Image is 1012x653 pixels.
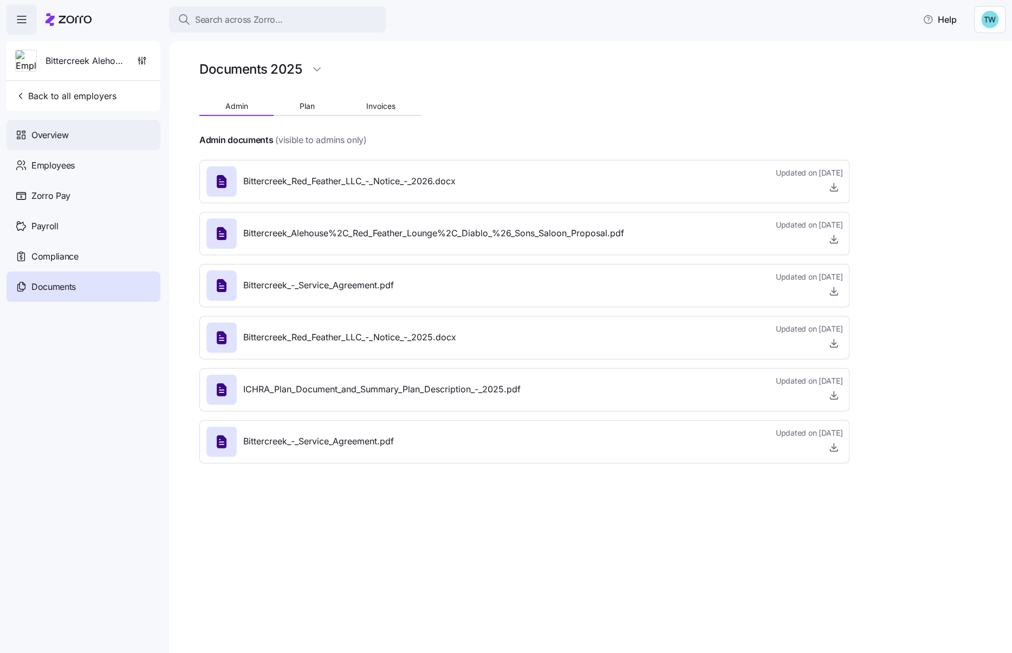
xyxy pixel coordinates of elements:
[31,250,79,263] span: Compliance
[11,85,121,107] button: Back to all employers
[7,120,160,150] a: Overview
[31,219,59,233] span: Payroll
[243,435,394,448] span: Bittercreek_-_Service_Agreement.pdf
[7,241,160,271] a: Compliance
[31,280,76,294] span: Documents
[169,7,386,33] button: Search across Zorro...
[46,54,124,68] span: Bittercreek Alehouse, Red Feather Lounge, Diablo & Sons Saloon
[7,211,160,241] a: Payroll
[199,134,273,146] h4: Admin documents
[776,219,842,230] span: Updated on [DATE]
[243,279,394,292] span: Bittercreek_-_Service_Agreement.pdf
[776,167,842,178] span: Updated on [DATE]
[31,159,75,172] span: Employees
[31,189,70,203] span: Zorro Pay
[199,61,302,77] h1: Documents 2025
[923,13,957,26] span: Help
[776,324,842,334] span: Updated on [DATE]
[7,150,160,180] a: Employees
[225,102,248,110] span: Admin
[243,174,456,188] span: Bittercreek_Red_Feather_LLC_-_Notice_-_2026.docx
[243,227,624,240] span: Bittercreek_Alehouse%2C_Red_Feather_Lounge%2C_Diablo_%26_Sons_Saloon_Proposal.pdf
[31,128,68,142] span: Overview
[776,376,842,386] span: Updated on [DATE]
[981,11,998,28] img: 32937354431b6fac41268ea6adc9222f
[243,331,456,344] span: Bittercreek_Red_Feather_LLC_-_Notice_-_2025.docx
[195,13,283,27] span: Search across Zorro...
[776,428,842,438] span: Updated on [DATE]
[275,133,366,147] span: (visible to admins only)
[15,89,116,102] span: Back to all employers
[16,50,36,72] img: Employer logo
[300,102,315,110] span: Plan
[914,9,965,30] button: Help
[7,271,160,302] a: Documents
[243,383,521,396] span: ICHRA_Plan_Document_and_Summary_Plan_Description_-_2025.pdf
[366,102,395,110] span: Invoices
[776,271,842,282] span: Updated on [DATE]
[7,180,160,211] a: Zorro Pay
